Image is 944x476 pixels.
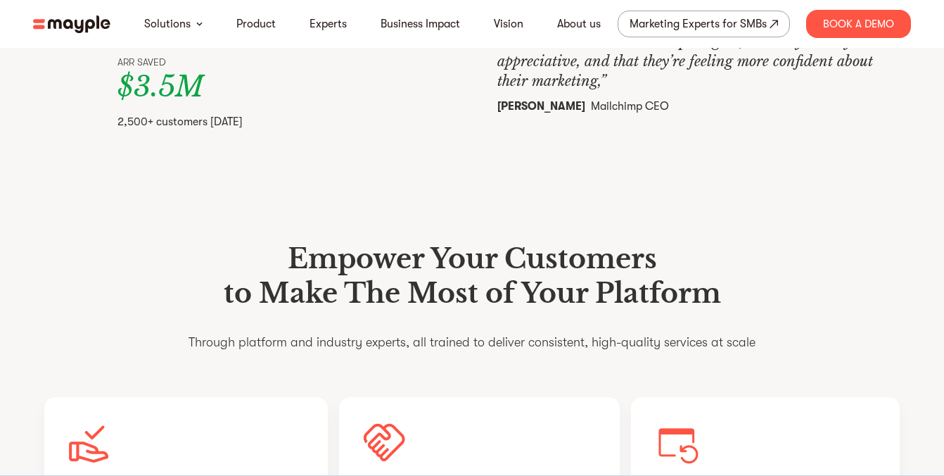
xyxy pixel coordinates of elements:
[310,15,347,32] a: Experts
[618,11,790,37] a: Marketing Experts for SMBs
[630,14,767,34] div: Marketing Experts for SMBs
[196,22,203,26] img: arrow-down
[117,70,438,104] div: $3.5M
[497,99,585,113] div: [PERSON_NAME]
[117,115,438,129] div: 2,500+ customers [DATE]
[497,99,905,113] div: Mailchimp CEO
[236,15,276,32] a: Product
[806,10,911,38] div: Book A Demo
[144,15,191,32] a: Solutions
[189,333,755,352] p: Through platform and industry experts, all trained to deliver consistent, high-quality services a...
[117,55,438,70] p: ARR Saved
[33,15,110,33] img: mayple-logo
[189,242,755,311] h1: Empower Your Customers to Make The Most of Your Platform
[497,12,905,91] p: “Customers that have taken advantage of The Mailchimp Health Check tell us that it’s pure gold, t...
[381,15,460,32] a: Business Impact
[494,15,523,32] a: Vision
[557,15,601,32] a: About us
